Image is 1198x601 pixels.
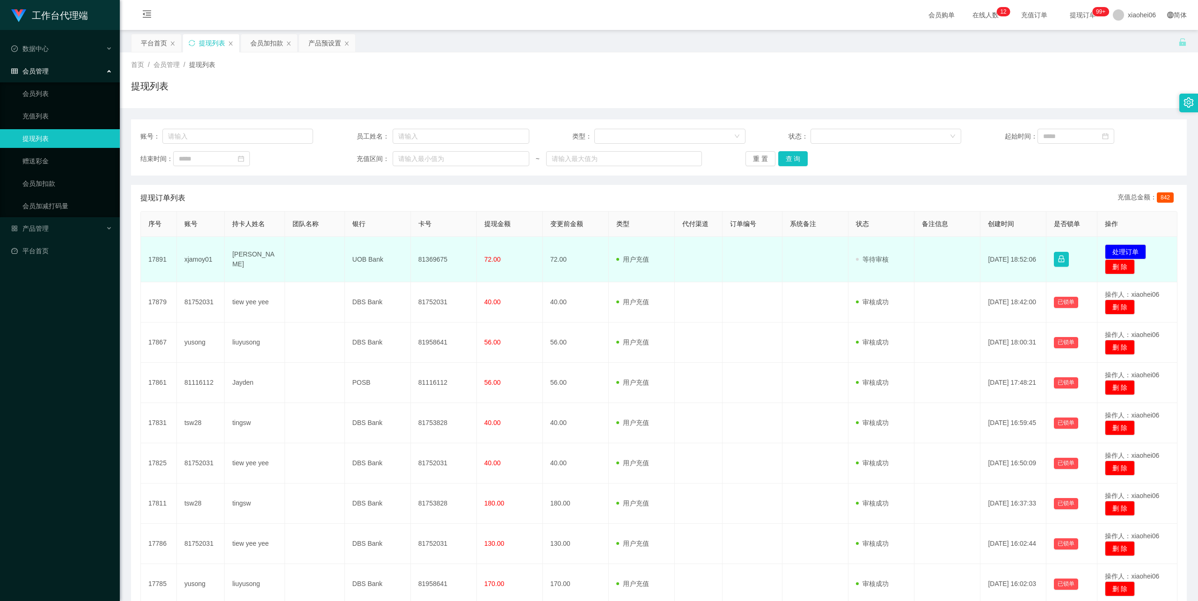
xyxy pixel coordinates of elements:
[1054,252,1069,267] button: 图标: lock
[616,540,649,547] span: 用户充值
[250,34,283,52] div: 会员加扣款
[484,220,511,227] span: 提现金额
[189,40,195,46] i: 图标: sync
[177,484,225,524] td: tsw28
[988,220,1014,227] span: 创建时间
[484,459,501,467] span: 40.00
[484,540,504,547] span: 130.00
[238,155,244,162] i: 图标: calendar
[22,107,112,125] a: 充值列表
[1105,532,1159,540] span: 操作人：xiaohei06
[345,237,411,282] td: UOB Bank
[199,34,225,52] div: 提现列表
[228,41,234,46] i: 图标: close
[734,133,740,140] i: 图标: down
[1105,244,1146,259] button: 处理订单
[856,220,869,227] span: 状态
[411,282,477,322] td: 81752031
[1105,541,1135,556] button: 删 除
[1105,420,1135,435] button: 删 除
[980,237,1046,282] td: [DATE] 18:52:06
[11,242,112,260] a: 图标: dashboard平台首页
[730,220,756,227] span: 订单编号
[1005,132,1037,141] span: 起始时间：
[616,419,649,426] span: 用户充值
[996,7,1010,16] sup: 12
[968,12,1003,18] span: 在线人数
[411,524,477,564] td: 81752031
[22,129,112,148] a: 提现列表
[345,443,411,484] td: DBS Bank
[980,484,1046,524] td: [DATE] 16:37:33
[177,322,225,363] td: yusong
[411,403,477,443] td: 81753828
[1054,297,1078,308] button: 已锁单
[141,403,177,443] td: 17831
[543,403,609,443] td: 40.00
[141,237,177,282] td: 17891
[225,237,285,282] td: [PERSON_NAME]
[572,132,594,141] span: 类型：
[1105,331,1159,338] span: 操作人：xiaohei06
[345,282,411,322] td: DBS Bank
[141,443,177,484] td: 17825
[184,220,197,227] span: 账号
[484,298,501,306] span: 40.00
[1105,259,1135,274] button: 删 除
[616,379,649,386] span: 用户充值
[1003,7,1007,16] p: 2
[177,282,225,322] td: 81752031
[1102,133,1109,139] i: 图标: calendar
[140,132,162,141] span: 账号：
[22,152,112,170] a: 赠送彩金
[1054,220,1080,227] span: 是否锁单
[140,154,173,164] span: 结束时间：
[484,499,504,507] span: 180.00
[550,220,583,227] span: 变更前金额
[183,61,185,68] span: /
[543,282,609,322] td: 40.00
[131,79,168,93] h1: 提现列表
[616,499,649,507] span: 用户充值
[225,322,285,363] td: liuyusong
[1105,220,1118,227] span: 操作
[11,225,18,232] i: 图标: appstore-o
[856,256,889,263] span: 等待审核
[1105,340,1135,355] button: 删 除
[1054,458,1078,469] button: 已锁单
[616,459,649,467] span: 用户充值
[225,363,285,403] td: Jayden
[856,459,889,467] span: 审核成功
[616,220,629,227] span: 类型
[1118,192,1177,204] div: 充值总金额：
[856,419,889,426] span: 审核成功
[980,443,1046,484] td: [DATE] 16:50:09
[616,256,649,263] span: 用户充值
[1167,12,1174,18] i: 图标: global
[141,322,177,363] td: 17867
[232,220,265,227] span: 持卡人姓名
[1105,371,1159,379] span: 操作人：xiaohei06
[225,484,285,524] td: tingsw
[11,9,26,22] img: logo.9652507e.png
[225,443,285,484] td: tiew yee yee
[778,151,808,166] button: 查 询
[1178,38,1187,46] i: 图标: unlock
[856,499,889,507] span: 审核成功
[1054,377,1078,388] button: 已锁单
[308,34,341,52] div: 产品预设置
[616,298,649,306] span: 用户充值
[1054,579,1078,590] button: 已锁单
[543,484,609,524] td: 180.00
[177,443,225,484] td: 81752031
[170,41,175,46] i: 图标: close
[1054,337,1078,348] button: 已锁单
[616,580,649,587] span: 用户充值
[345,484,411,524] td: DBS Bank
[141,484,177,524] td: 17811
[357,132,393,141] span: 员工姓名：
[856,298,889,306] span: 审核成功
[11,67,49,75] span: 会员管理
[177,403,225,443] td: tsw28
[153,61,180,68] span: 会员管理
